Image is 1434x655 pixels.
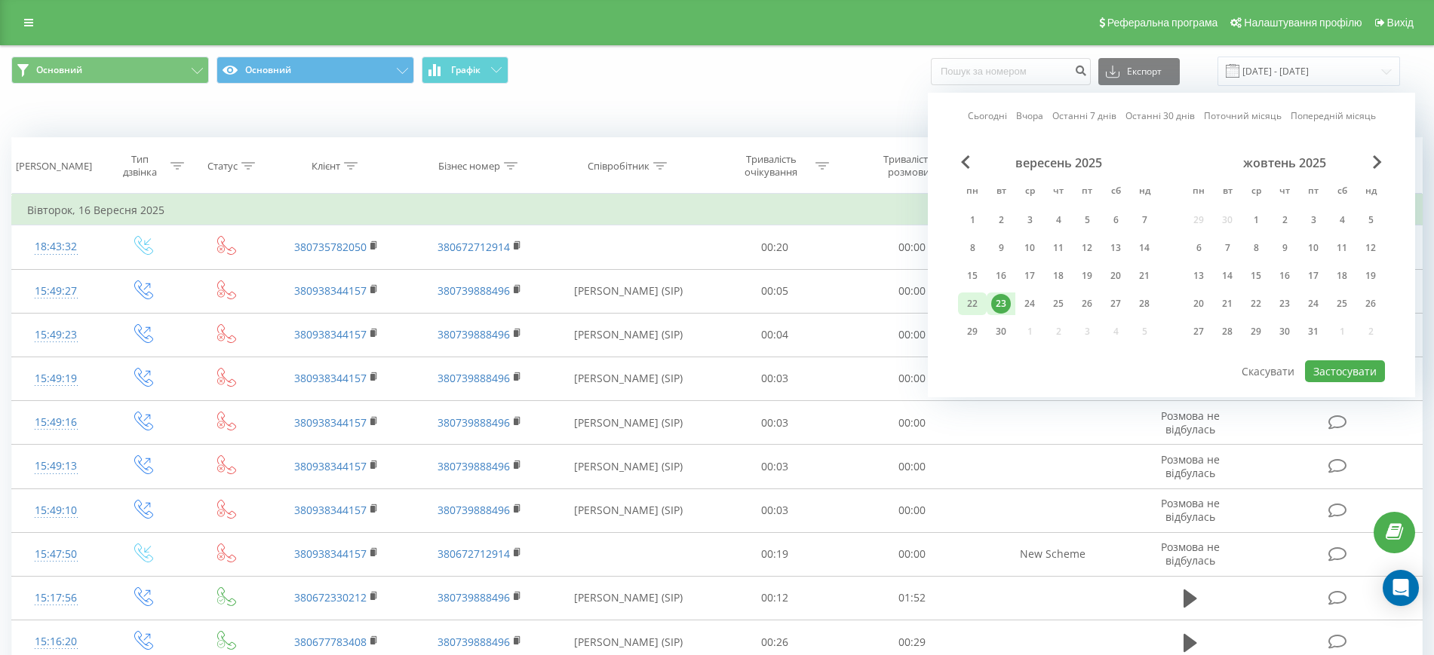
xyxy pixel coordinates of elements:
[991,322,1011,341] div: 30
[294,371,367,385] a: 380938344157
[27,320,84,350] div: 15:49:23
[438,415,510,430] a: 380739888496
[1184,292,1213,315] div: пн 20 жовт 2025 р.
[1015,265,1044,287] div: ср 17 вер 2025 р.
[963,294,982,314] div: 22
[1328,292,1356,315] div: сб 25 жовт 2025 р.
[438,590,510,604] a: 380739888496
[1305,360,1385,382] button: Застосувати
[1242,209,1270,231] div: ср 1 жовт 2025 р.
[294,283,367,298] a: 380938344157
[706,357,844,400] td: 00:03
[843,357,981,400] td: 00:00
[1052,109,1116,123] a: Останні 7 днів
[113,153,167,179] div: Тип дзвінка
[1299,237,1328,259] div: пт 10 жовт 2025 р.
[1101,265,1130,287] div: сб 20 вер 2025 р.
[958,155,1159,170] div: вересень 2025
[868,153,949,179] div: Тривалість розмови
[1049,210,1068,230] div: 4
[1020,266,1039,286] div: 17
[706,313,844,357] td: 00:04
[1218,266,1237,286] div: 14
[27,408,84,437] div: 15:49:16
[27,232,84,262] div: 18:43:32
[990,181,1012,204] abbr: вівторок
[706,401,844,445] td: 00:03
[422,57,508,84] button: Графік
[1246,322,1266,341] div: 29
[843,532,981,576] td: 00:00
[963,266,982,286] div: 15
[1303,238,1323,258] div: 10
[438,160,500,173] div: Бізнес номер
[207,160,238,173] div: Статус
[1218,238,1237,258] div: 7
[1245,181,1267,204] abbr: середа
[1161,540,1220,568] span: Розмова не відбулась
[294,635,367,649] a: 380677783408
[1107,17,1218,29] span: Реферальна програма
[1073,265,1101,287] div: пт 19 вер 2025 р.
[1106,238,1125,258] div: 13
[958,237,987,259] div: пн 8 вер 2025 р.
[1244,17,1362,29] span: Налаштування профілю
[1233,360,1303,382] button: Скасувати
[551,269,705,313] td: [PERSON_NAME] (SIP)
[551,401,705,445] td: [PERSON_NAME] (SIP)
[1161,496,1220,524] span: Розмова не відбулась
[963,210,982,230] div: 1
[438,635,510,649] a: 380739888496
[1076,181,1098,204] abbr: п’ятниця
[1077,266,1097,286] div: 19
[1332,238,1352,258] div: 11
[1373,155,1382,169] span: Next Month
[1020,294,1039,314] div: 24
[1184,155,1385,170] div: жовтень 2025
[1106,266,1125,286] div: 20
[1020,238,1039,258] div: 10
[1359,181,1382,204] abbr: неділя
[1361,238,1380,258] div: 12
[438,283,510,298] a: 380739888496
[1332,210,1352,230] div: 4
[1015,209,1044,231] div: ср 3 вер 2025 р.
[294,590,367,604] a: 380672330212
[1184,265,1213,287] div: пн 13 жовт 2025 р.
[1106,294,1125,314] div: 27
[1242,265,1270,287] div: ср 15 жовт 2025 р.
[1098,58,1180,85] button: Експорт
[1275,294,1294,314] div: 23
[1242,292,1270,315] div: ср 22 жовт 2025 р.
[1218,294,1237,314] div: 21
[1077,238,1097,258] div: 12
[1246,210,1266,230] div: 1
[1189,322,1208,341] div: 27
[1184,320,1213,343] div: пн 27 жовт 2025 р.
[27,277,84,306] div: 15:49:27
[216,57,414,84] button: Основний
[588,160,649,173] div: Співробітник
[987,292,1015,315] div: вт 23 вер 2025 р.
[1387,17,1414,29] span: Вихід
[1135,266,1154,286] div: 21
[1044,237,1073,259] div: чт 11 вер 2025 р.
[963,238,982,258] div: 8
[706,576,844,620] td: 00:12
[1073,292,1101,315] div: пт 26 вер 2025 р.
[1189,294,1208,314] div: 20
[438,240,510,254] a: 380672712914
[1047,181,1070,204] abbr: четвер
[991,210,1011,230] div: 2
[1204,109,1282,123] a: Поточний місяць
[1135,294,1154,314] div: 28
[1303,210,1323,230] div: 3
[294,240,367,254] a: 380735782050
[1242,237,1270,259] div: ср 8 жовт 2025 р.
[294,503,367,517] a: 380938344157
[991,266,1011,286] div: 16
[1328,265,1356,287] div: сб 18 жовт 2025 р.
[1299,320,1328,343] div: пт 31 жовт 2025 р.
[1049,294,1068,314] div: 25
[438,327,510,341] a: 380739888496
